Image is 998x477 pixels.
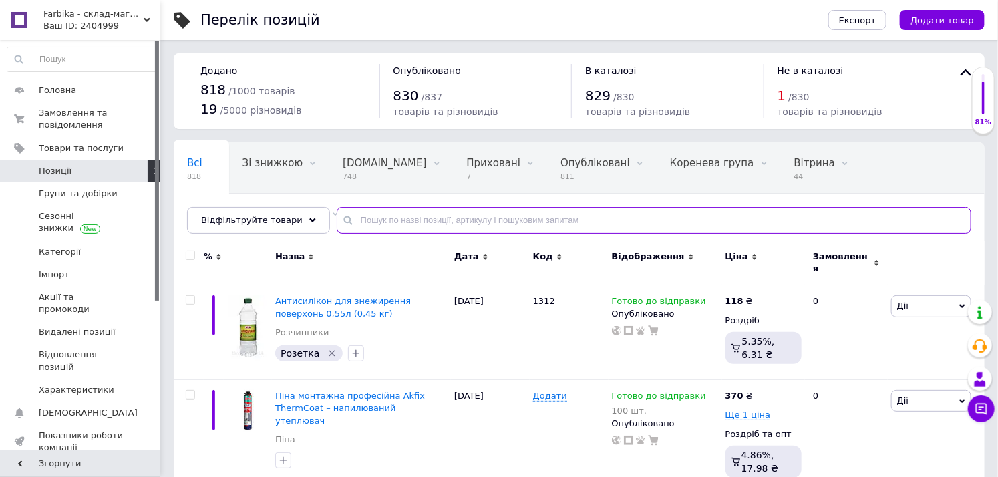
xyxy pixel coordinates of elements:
span: Дата [454,251,479,263]
span: Головна [39,84,76,96]
span: Групи та добірки [39,188,118,200]
span: Приховані [467,157,521,169]
span: 811 [560,172,630,182]
span: Акції та промокоди [39,291,124,315]
a: Розчинники [275,327,329,339]
span: В каталозі [585,65,637,76]
div: ₴ [725,295,753,307]
span: Farbika - склад-магазин будматеріалів [43,8,144,20]
span: Ціна [725,251,748,263]
div: Опубліковано [612,308,719,320]
span: 44 [794,172,835,182]
button: Експорт [828,10,887,30]
span: [DEMOGRAPHIC_DATA] [39,407,138,419]
span: Готово до відправки [612,296,706,310]
div: Роздріб та опт [725,428,802,440]
span: Характеристики [39,384,114,396]
span: Опубліковані [560,157,630,169]
span: товарів та різновидів [778,106,882,117]
span: 1 [778,88,786,104]
svg: Видалити мітку [327,348,337,359]
span: / 1000 товарів [228,86,295,96]
span: 7 [467,172,521,182]
span: Категорії [39,246,81,258]
div: [DATE] [451,285,530,380]
span: Вітрина [794,157,835,169]
span: [DOMAIN_NAME] [343,157,426,169]
span: 830 [393,88,419,104]
div: 81% [973,118,994,127]
span: / 830 [788,92,809,102]
input: Пошук [7,47,157,71]
span: Видалені позиції [39,326,116,338]
span: Додати [533,391,567,402]
span: 4.86%, 17.98 ₴ [741,450,778,474]
span: Товари та послуги [39,142,124,154]
img: Пена монтажная профессиональная Akfix ThermCoat – напыляемый утеплитель [227,390,269,432]
span: 5.35%, 6.31 ₴ [742,336,775,360]
span: Не відображаються в ка... [187,208,325,220]
a: Піна [275,434,295,446]
a: Антисилікон для знежирення поверхонь 0,55л (0,45 кг) [275,296,411,318]
span: товарів та різновидів [585,106,690,117]
span: Додано [200,65,237,76]
div: ₴ [725,390,753,402]
span: 829 [585,88,611,104]
div: Опубліковано [612,418,719,430]
span: Ще 1 ціна [725,410,771,420]
span: Відновлення позицій [39,349,124,373]
div: Не відображаються в каталозі ProSale [174,194,352,245]
span: Дії [897,301,908,311]
span: 1312 [533,296,555,306]
b: 118 [725,296,743,306]
input: Пошук по назві позиції, артикулу і пошуковим запитам [337,207,971,234]
span: Відображення [612,251,685,263]
div: Перелік позицій [200,13,320,27]
span: Імпорт [39,269,69,281]
span: Код [533,251,553,263]
span: Назва [275,251,305,263]
button: Додати товар [900,10,985,30]
span: Сезонні знижки [39,210,124,234]
span: Позиції [39,165,71,177]
span: Не в каталозі [778,65,844,76]
span: Відфільтруйте товари [201,215,303,225]
span: 818 [200,82,226,98]
span: Дії [897,395,908,406]
span: Замовлення та повідомлення [39,107,124,131]
span: / 5000 різновидів [220,105,302,116]
a: Піна монтажна професійна Akfix ThermCoat – напилюваний утеплювач [275,391,425,425]
span: / 837 [422,92,442,102]
button: Чат з покупцем [968,395,995,422]
div: 0 [805,285,888,380]
span: Всі [187,157,202,169]
span: Експорт [839,15,876,25]
div: Ваш ID: 2404999 [43,20,160,32]
span: Додати товар [910,15,974,25]
span: Показники роботи компанії [39,430,124,454]
span: Замовлення [813,251,870,275]
span: Опубліковано [393,65,462,76]
span: Готово до відправки [612,391,706,405]
span: товарів та різновидів [393,106,498,117]
span: / 830 [613,92,634,102]
span: 748 [343,172,426,182]
div: Роздріб [725,315,802,327]
div: 100 шт. [612,406,706,416]
span: 19 [200,101,217,117]
b: 370 [725,391,743,401]
span: Зі знижкою [242,157,303,169]
img: Антисиликон для обезжиривания поверхностей 0,55л (0,45 кг) [229,295,267,361]
span: % [204,251,212,263]
span: Розетка [281,348,319,359]
span: 818 [187,172,202,182]
span: Коренева група [670,157,754,169]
